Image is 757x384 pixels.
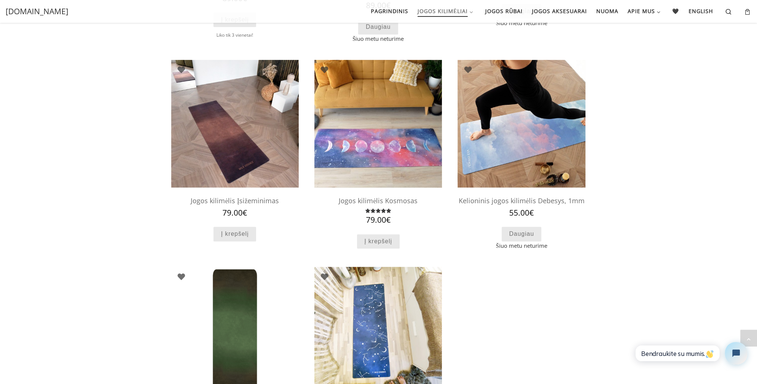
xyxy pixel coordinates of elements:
bdi: 79.00 [222,207,247,218]
span: Šiuo metu neturime [458,241,585,250]
a: English [686,3,716,19]
a: Daugiau informacijos apie “Kelioninis jogos kilimėlis Debesys, 1mm” [502,227,542,241]
a: jogos kilimeliaijogos kilimeliaiJogos kilimėlis KosmosasĮvertinimas: 5.00 iš 5 79.00€ [314,60,442,224]
span: € [386,214,391,225]
img: jogos kilimeliai [314,60,442,188]
a: Pagrindinis [368,3,410,19]
a: Add to cart: “Jogos kilimėlis Kosmosas” [357,234,400,249]
span: Jogos aksesuarai [532,3,587,17]
a: Daugiau informacijos apie “Profesionalus Jogos Kilimėlis Pilnatis, Rudas, 4mm” [358,20,398,34]
a: kelioninis kilimeliskelioninis kilimelisKelioninis jogos kilimėlis Debesys, 1mm 55.00€ [458,60,585,217]
a: [DOMAIN_NAME] [6,6,68,18]
bdi: 79.00 [366,214,391,225]
span: Pagrindinis [371,3,408,17]
span: Įvertinimas: iš 5 [365,208,391,235]
a: jogos kilimeliaijogos kilimeliaiJogos kilimėlis Įsižeminimas 79.00€ [171,60,299,217]
span: 🖤 [672,3,679,17]
h2: Kelioninis jogos kilimėlis Debesys, 1mm [458,193,585,208]
a: 🖤 [670,3,682,19]
a: Jogos aksesuarai [529,3,589,19]
span: Jogos rūbai [485,3,523,17]
a: Nuoma [594,3,621,19]
iframe: Tidio Chat [627,336,754,371]
span: € [529,207,534,218]
a: Add to cart: “Jogos kilimėlis Įsižeminimas” [213,227,256,241]
h2: Jogos kilimėlis Įsižeminimas [171,193,299,208]
span: Šiuo metu neturime [458,19,585,27]
div: Įvertinimas: 5.00 iš 5 [365,208,391,213]
a: Jogos rūbai [483,3,525,19]
span: Apie mus [628,3,655,17]
a: Jogos kilimėliai [415,3,478,19]
span: Jogos kilimėliai [418,3,468,17]
h2: Jogos kilimėlis Kosmosas [314,193,442,208]
span: Šiuo metu neturime [314,34,442,43]
span: € [243,207,247,218]
span: Nuoma [596,3,618,17]
span: English [689,3,713,17]
bdi: 55.00 [509,207,534,218]
div: Liko tik 3 vienetai! [171,31,299,39]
